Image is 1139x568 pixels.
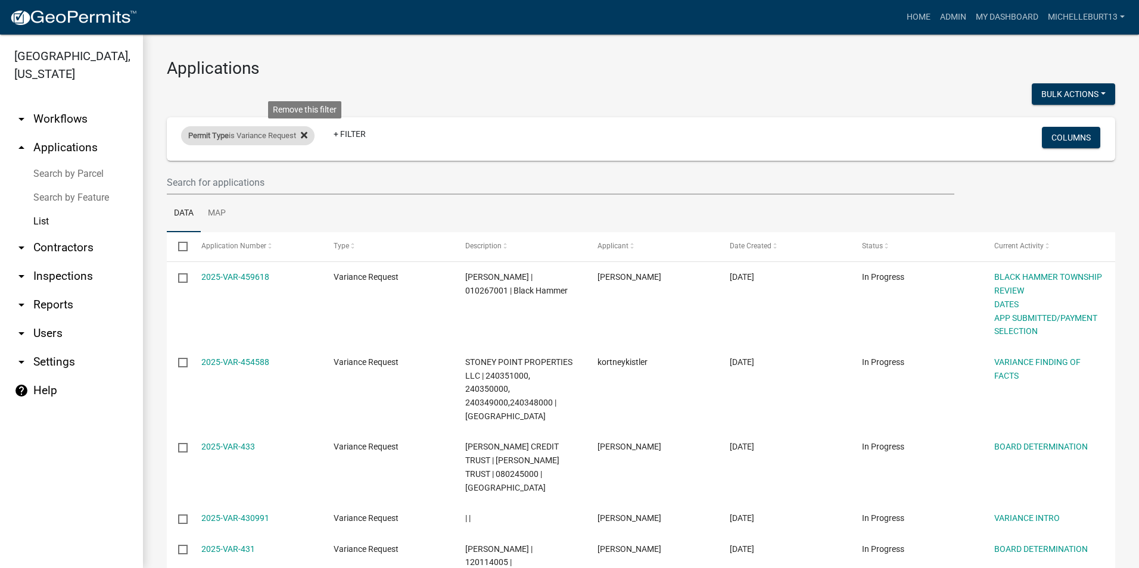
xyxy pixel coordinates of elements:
span: Current Activity [994,242,1044,250]
i: arrow_drop_down [14,355,29,369]
a: 2025-VAR-433 [201,442,255,451]
span: Variance Request [334,544,399,554]
i: arrow_drop_down [14,112,29,126]
span: Christine Saudek [597,442,661,451]
a: APP SUBMITTED/PAYMENT SELECTION [994,313,1097,336]
i: arrow_drop_up [14,141,29,155]
div: Remove this filter [268,101,341,118]
span: In Progress [862,272,904,282]
span: In Progress [862,544,904,554]
span: RONALD D MCKELVEY CREDIT TRUST | CHRISTINE E SAUDEK TRUST | 080245000 | La Crescent [465,442,559,492]
a: 2025-VAR-454588 [201,357,269,367]
a: Admin [935,6,971,29]
span: Date Created [730,242,771,250]
span: Permit Type [188,131,229,140]
a: michelleburt13 [1043,6,1129,29]
span: 06/16/2025 [730,442,754,451]
a: DATES [994,299,1019,309]
a: 2025-VAR-459618 [201,272,269,282]
span: Application Number [201,242,266,250]
span: Matthieu Mayer [597,513,661,523]
a: 2025-VAR-431 [201,544,255,554]
button: Bulk Actions [1032,83,1115,105]
span: Description [465,242,502,250]
datatable-header-cell: Application Number [189,232,322,261]
datatable-header-cell: Select [167,232,189,261]
datatable-header-cell: Description [454,232,586,261]
span: Bryan Hogue [597,272,661,282]
span: STONEY POINT PROPERTIES LLC | 240351000, 240350000, 240349000,240348000 | CITY OF HOUSTON [465,357,572,421]
span: 08/05/2025 [730,272,754,282]
datatable-header-cell: Date Created [718,232,851,261]
datatable-header-cell: Type [322,232,454,261]
a: Home [902,6,935,29]
h3: Applications [167,58,1115,79]
input: Search for applications [167,170,954,195]
span: Status [862,242,883,250]
i: arrow_drop_down [14,326,29,341]
span: 06/04/2025 [730,513,754,523]
a: BOARD DETERMINATION [994,442,1088,451]
span: Variance Request [334,513,399,523]
span: Applicant [597,242,628,250]
span: In Progress [862,357,904,367]
a: VARIANCE FINDING OF FACTS [994,357,1081,380]
a: + Filter [324,123,375,145]
i: arrow_drop_down [14,241,29,255]
i: help [14,383,29,398]
i: arrow_drop_down [14,298,29,312]
span: HOGUE,BRYAN | 010267001 | Black Hammer [465,272,568,295]
span: Variance Request [334,442,399,451]
a: Map [201,195,233,233]
datatable-header-cell: Status [851,232,983,261]
div: is Variance Request [181,126,315,145]
a: Data [167,195,201,233]
span: Type [334,242,349,250]
a: BLACK HAMMER TOWNSHIP REVIEW [994,272,1102,295]
datatable-header-cell: Applicant [586,232,718,261]
a: 2025-VAR-430991 [201,513,269,523]
i: arrow_drop_down [14,269,29,283]
span: | | [465,513,471,523]
span: In Progress [862,513,904,523]
span: Adam Markegard [597,544,661,554]
span: Variance Request [334,272,399,282]
a: My Dashboard [971,6,1043,29]
span: In Progress [862,442,904,451]
span: 07/24/2025 [730,357,754,367]
a: VARIANCE INTRO [994,513,1060,523]
span: 06/02/2025 [730,544,754,554]
a: BOARD DETERMINATION [994,544,1088,554]
button: Columns [1042,127,1100,148]
span: kortneykistler [597,357,648,367]
span: Variance Request [334,357,399,367]
datatable-header-cell: Current Activity [983,232,1115,261]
